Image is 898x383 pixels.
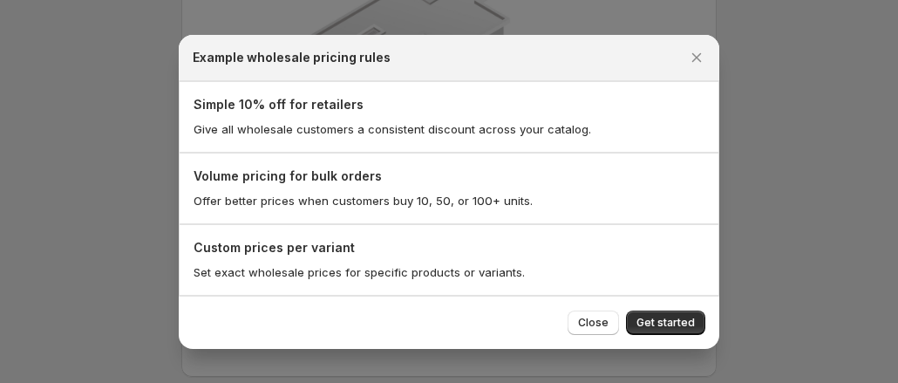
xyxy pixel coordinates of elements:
[684,45,709,70] button: Close
[194,120,704,138] p: Give all wholesale customers a consistent discount across your catalog.
[194,263,704,281] p: Set exact wholesale prices for specific products or variants.
[578,316,609,330] span: Close
[194,168,704,185] h4: Volume pricing for bulk orders
[626,311,705,335] button: Get started
[194,96,704,113] h4: Simple 10% off for retailers
[636,316,695,330] span: Get started
[194,192,704,209] p: Offer better prices when customers buy 10, 50, or 100+ units.
[194,239,704,256] h4: Custom prices per variant
[568,311,619,335] button: Close
[193,49,391,66] h2: Example wholesale pricing rules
